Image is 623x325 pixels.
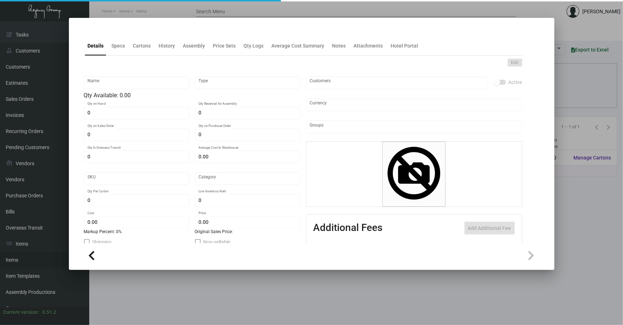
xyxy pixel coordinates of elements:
[204,238,231,246] span: Non-sellable
[84,91,300,100] div: Qty Available: 0.00
[213,42,236,50] div: Price Sets
[332,42,346,50] div: Notes
[244,42,264,50] div: Qty Logs
[313,222,383,235] h2: Additional Fees
[3,309,39,316] div: Current version:
[508,59,522,67] button: Edit
[183,42,205,50] div: Assembly
[159,42,175,50] div: History
[464,222,515,235] button: Add Additional Fee
[511,60,519,66] span: Edit
[310,80,483,86] input: Add new..
[112,42,125,50] div: Specs
[272,42,325,50] div: Average Cost Summary
[133,42,151,50] div: Cartons
[509,78,522,87] span: Active
[354,42,383,50] div: Attachments
[391,42,418,50] div: Hotel Portal
[310,124,518,130] input: Add new..
[88,42,104,50] div: Details
[92,238,112,246] span: Shipping
[42,309,56,316] div: 0.51.2
[468,225,511,231] span: Add Additional Fee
